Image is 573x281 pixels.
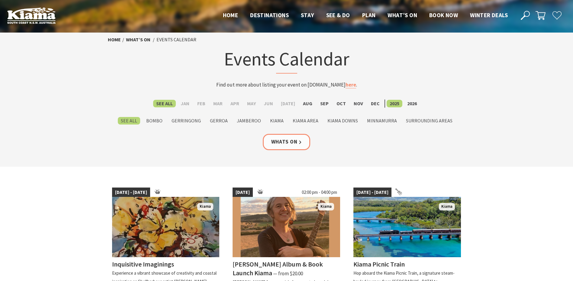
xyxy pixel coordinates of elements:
[263,134,311,150] a: Whats On
[168,47,405,74] h1: Events Calendar
[194,100,208,107] label: Feb
[178,100,192,107] label: Jan
[364,117,400,125] label: Minnamurra
[388,11,417,19] span: What’s On
[368,100,383,107] label: Dec
[244,100,259,107] label: May
[267,117,287,125] label: Kiama
[300,100,315,107] label: Aug
[112,260,174,268] h4: Inquisitive Imaginings
[404,100,420,107] label: 2026
[470,11,508,19] span: Winter Deals
[353,197,461,257] img: Kiama Picnic Train
[351,100,366,107] label: Nov
[273,270,303,277] span: ⁠— from $20.00
[168,81,405,89] p: Find out more about listing your event on [DOMAIN_NAME] .
[250,11,289,19] span: Destinations
[169,117,204,125] label: Gerringong
[333,100,349,107] label: Oct
[324,117,361,125] label: Kiama Downs
[439,203,455,210] span: Kiama
[317,100,332,107] label: Sep
[353,260,405,268] h4: Kiama Picnic Train
[153,100,176,107] label: See All
[233,260,323,277] h4: [PERSON_NAME] Album & Book Launch Kiama
[197,203,213,210] span: Kiama
[387,100,402,107] label: 2025
[326,11,350,19] span: See & Do
[112,188,150,197] span: [DATE] - [DATE]
[108,36,121,43] a: Home
[126,36,150,43] a: What’s On
[261,100,276,107] label: Jun
[118,117,140,125] label: See All
[403,117,456,125] label: Surrounding Areas
[217,11,514,21] nav: Main Menu
[318,203,334,210] span: Kiama
[223,11,238,19] span: Home
[112,197,220,257] img: Vase of flowers
[278,100,298,107] label: [DATE]
[227,100,242,107] label: Apr
[353,188,391,197] span: [DATE] - [DATE]
[429,11,458,19] span: Book now
[233,188,253,197] span: [DATE]
[346,81,356,88] a: here
[156,36,196,44] li: Events Calendar
[233,197,340,257] img: Nerida Cuddy
[143,117,166,125] label: Bombo
[210,100,226,107] label: Mar
[301,11,314,19] span: Stay
[362,11,376,19] span: Plan
[7,7,56,24] img: Kiama Logo
[234,117,264,125] label: Jamberoo
[207,117,231,125] label: Gerroa
[299,188,340,197] span: 02:00 pm - 04:00 pm
[290,117,321,125] label: Kiama Area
